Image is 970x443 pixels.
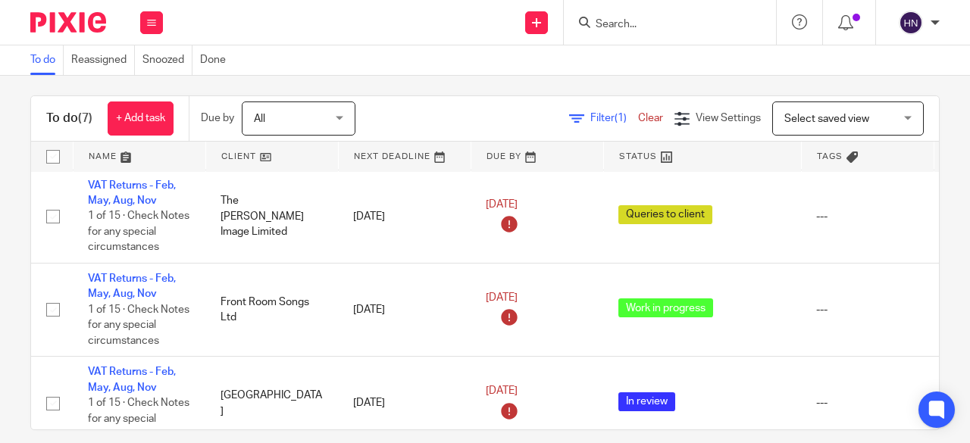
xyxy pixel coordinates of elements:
[200,45,233,75] a: Done
[46,111,92,126] h1: To do
[486,292,518,303] span: [DATE]
[88,304,189,346] span: 1 of 15 · Check Notes for any special circumstances
[201,111,234,126] p: Due by
[486,385,518,396] span: [DATE]
[88,273,176,299] a: VAT Returns - Feb, May, Aug, Nov
[594,18,731,32] input: Search
[71,45,135,75] a: Reassigned
[590,113,638,123] span: Filter
[88,398,189,439] span: 1 of 15 · Check Notes for any special circumstances
[618,392,675,411] span: In review
[30,12,106,33] img: Pixie
[615,113,627,123] span: (1)
[638,113,663,123] a: Clear
[899,11,923,35] img: svg%3E
[784,114,869,124] span: Select saved view
[254,114,265,124] span: All
[205,170,338,263] td: The [PERSON_NAME] Image Limited
[205,263,338,356] td: Front Room Songs Ltd
[78,112,92,124] span: (7)
[816,302,918,317] div: ---
[817,152,843,161] span: Tags
[30,45,64,75] a: To do
[88,180,176,206] a: VAT Returns - Feb, May, Aug, Nov
[696,113,761,123] span: View Settings
[618,205,712,224] span: Queries to client
[816,209,918,224] div: ---
[88,211,189,253] span: 1 of 15 · Check Notes for any special circumstances
[816,395,918,410] div: ---
[88,367,176,392] a: VAT Returns - Feb, May, Aug, Nov
[108,101,174,136] a: + Add task
[142,45,192,75] a: Snoozed
[338,170,471,263] td: [DATE]
[618,298,713,317] span: Work in progress
[338,263,471,356] td: [DATE]
[486,199,518,210] span: [DATE]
